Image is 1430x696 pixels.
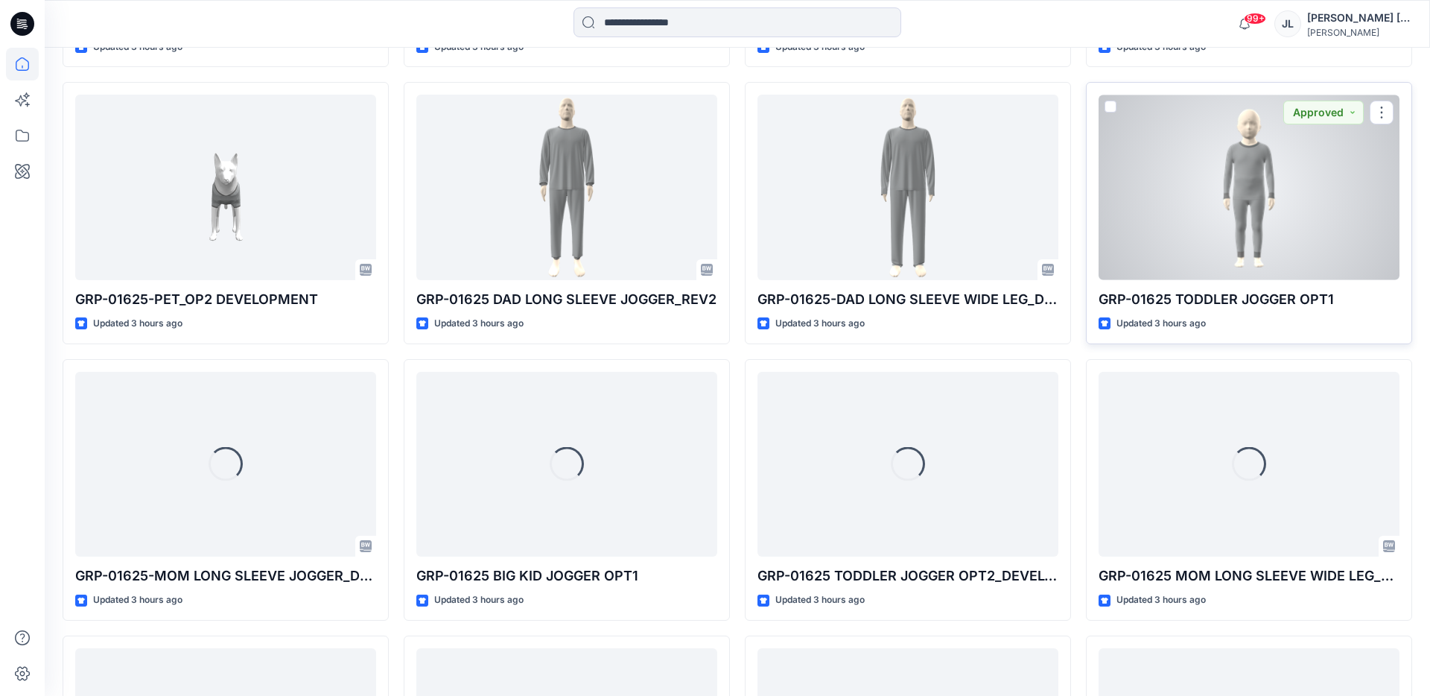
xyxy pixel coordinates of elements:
[434,316,524,332] p: Updated 3 hours ago
[1116,316,1206,332] p: Updated 3 hours ago
[1116,592,1206,608] p: Updated 3 hours ago
[416,289,717,310] p: GRP-01625 DAD LONG SLEEVE JOGGER_REV2
[1099,95,1399,280] a: GRP-01625 TODDLER JOGGER OPT1
[434,592,524,608] p: Updated 3 hours ago
[1099,566,1399,586] p: GRP-01625 MOM LONG SLEEVE WIDE LEG_DEV
[75,95,376,280] a: GRP-01625-PET_OP2 DEVELOPMENT
[75,289,376,310] p: GRP-01625-PET_OP2 DEVELOPMENT
[1307,9,1411,27] div: [PERSON_NAME] [PERSON_NAME]
[75,566,376,586] p: GRP-01625-MOM LONG SLEEVE JOGGER_DEV_REV2
[416,566,717,586] p: GRP-01625 BIG KID JOGGER OPT1
[775,316,865,332] p: Updated 3 hours ago
[775,592,865,608] p: Updated 3 hours ago
[1099,289,1399,310] p: GRP-01625 TODDLER JOGGER OPT1
[93,316,182,332] p: Updated 3 hours ago
[757,289,1058,310] p: GRP-01625-DAD LONG SLEEVE WIDE LEG_DEVELOPMENT
[1307,27,1411,38] div: [PERSON_NAME]
[1274,10,1301,37] div: JL
[1244,13,1266,25] span: 99+
[757,95,1058,280] a: GRP-01625-DAD LONG SLEEVE WIDE LEG_DEVELOPMENT
[416,95,717,280] a: GRP-01625 DAD LONG SLEEVE JOGGER_REV2
[93,592,182,608] p: Updated 3 hours ago
[757,566,1058,586] p: GRP-01625 TODDLER JOGGER OPT2_DEVELOPMENT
